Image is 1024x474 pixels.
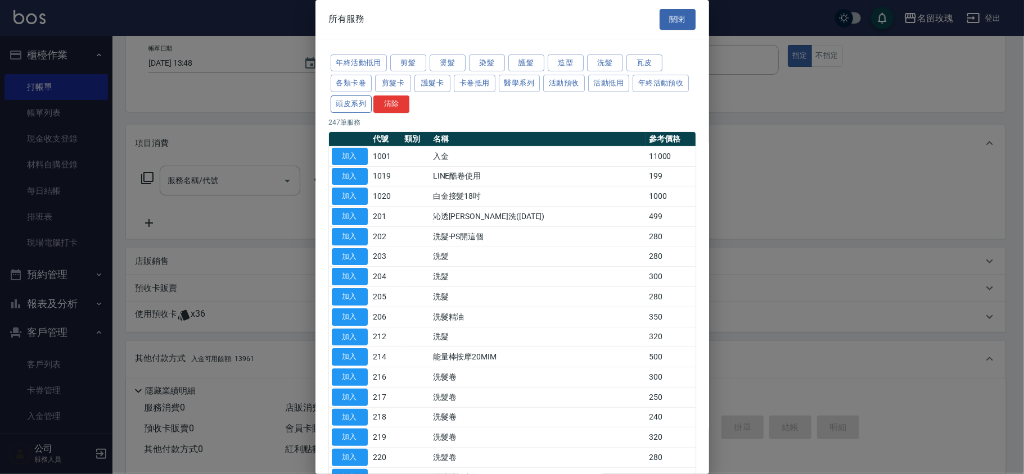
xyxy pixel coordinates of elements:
[329,117,696,127] p: 247 筆服務
[332,368,368,386] button: 加入
[371,166,402,186] td: 1019
[646,387,696,407] td: 250
[332,429,368,446] button: 加入
[646,427,696,448] td: 320
[371,427,402,448] td: 219
[646,226,696,247] td: 280
[331,54,387,72] button: 年終活動抵用
[646,367,696,388] td: 300
[430,387,646,407] td: 洗髮卷
[646,347,696,367] td: 500
[371,207,402,227] td: 201
[646,207,696,227] td: 499
[332,228,368,245] button: 加入
[371,307,402,327] td: 206
[646,448,696,468] td: 280
[646,166,696,186] td: 199
[332,348,368,366] button: 加入
[633,75,689,92] button: 年終活動預收
[430,287,646,307] td: 洗髮
[660,9,696,30] button: 關閉
[430,166,646,186] td: LINE酷卷使用
[332,389,368,406] button: 加入
[332,268,368,285] button: 加入
[646,186,696,207] td: 1000
[430,207,646,227] td: 沁透[PERSON_NAME]洗([DATE])
[371,448,402,468] td: 220
[332,148,368,165] button: 加入
[332,308,368,326] button: 加入
[332,329,368,346] button: 加入
[430,367,646,388] td: 洗髮卷
[548,54,584,72] button: 造型
[331,75,372,92] button: 各類卡卷
[587,54,623,72] button: 洗髮
[430,327,646,347] td: 洗髮
[588,75,630,92] button: 活動抵用
[430,407,646,427] td: 洗髮卷
[332,168,368,185] button: 加入
[430,132,646,147] th: 名稱
[430,247,646,267] td: 洗髮
[646,146,696,166] td: 11000
[430,267,646,287] td: 洗髮
[332,188,368,205] button: 加入
[430,226,646,247] td: 洗髮-PS開這個
[646,267,696,287] td: 300
[373,95,409,113] button: 清除
[371,387,402,407] td: 217
[646,327,696,347] td: 320
[371,327,402,347] td: 212
[390,54,426,72] button: 剪髮
[371,367,402,388] td: 216
[508,54,544,72] button: 護髮
[371,146,402,166] td: 1001
[371,226,402,247] td: 202
[646,307,696,327] td: 350
[646,287,696,307] td: 280
[646,247,696,267] td: 280
[332,248,368,266] button: 加入
[332,449,368,466] button: 加入
[371,287,402,307] td: 205
[646,132,696,147] th: 參考價格
[371,347,402,367] td: 214
[646,407,696,427] td: 240
[371,407,402,427] td: 218
[543,75,585,92] button: 活動預收
[626,54,662,72] button: 瓦皮
[430,347,646,367] td: 能量棒按摩20MIM
[402,132,430,147] th: 類別
[371,247,402,267] td: 203
[414,75,450,92] button: 護髮卡
[329,13,365,25] span: 所有服務
[430,146,646,166] td: 入金
[332,208,368,225] button: 加入
[332,288,368,306] button: 加入
[375,75,411,92] button: 剪髮卡
[499,75,540,92] button: 醫學系列
[430,427,646,448] td: 洗髮卷
[331,95,372,113] button: 頭皮系列
[371,267,402,287] td: 204
[454,75,495,92] button: 卡卷抵用
[430,307,646,327] td: 洗髮精油
[430,448,646,468] td: 洗髮卷
[430,54,466,72] button: 燙髮
[371,132,402,147] th: 代號
[332,409,368,426] button: 加入
[371,186,402,207] td: 1020
[430,186,646,207] td: 白金接髮18吋
[469,54,505,72] button: 染髮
